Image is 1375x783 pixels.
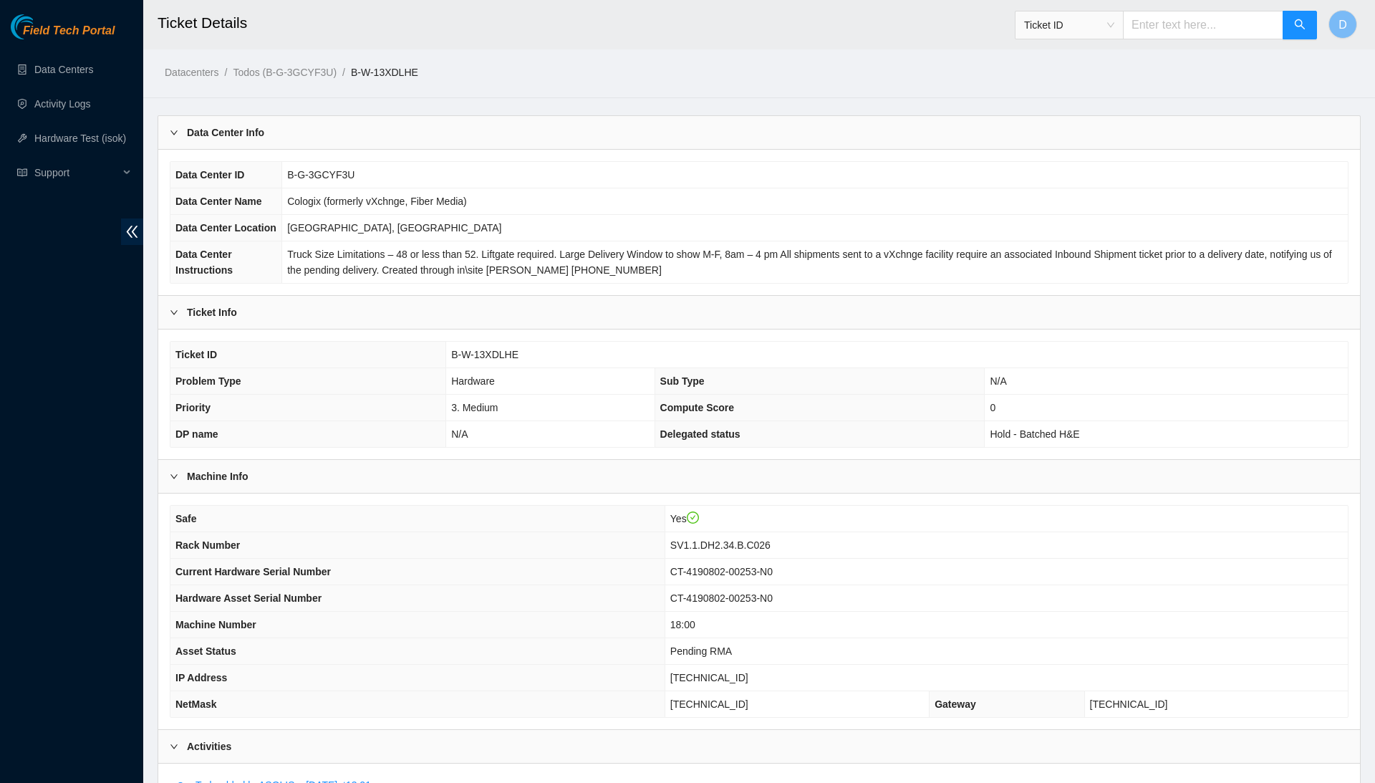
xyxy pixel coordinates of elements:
[451,349,518,360] span: B-W-13XDLHE
[1328,10,1357,39] button: D
[935,698,976,710] span: Gateway
[342,67,345,78] span: /
[175,539,240,551] span: Rack Number
[34,133,126,144] a: Hardware Test (isok)
[34,158,119,187] span: Support
[670,566,773,577] span: CT-4190802-00253-N0
[175,249,233,276] span: Data Center Instructions
[11,26,115,44] a: Akamai TechnologiesField Tech Portal
[990,375,1006,387] span: N/A
[451,375,495,387] span: Hardware
[158,296,1360,329] div: Ticket Info
[170,472,178,481] span: right
[670,513,699,524] span: Yes
[660,402,734,413] span: Compute Score
[187,125,264,140] b: Data Center Info
[34,64,93,75] a: Data Centers
[187,469,249,484] b: Machine Info
[1283,11,1317,39] button: search
[170,308,178,317] span: right
[187,739,231,754] b: Activities
[1123,11,1283,39] input: Enter text here...
[170,128,178,137] span: right
[175,375,241,387] span: Problem Type
[670,592,773,604] span: CT-4190802-00253-N0
[23,24,115,38] span: Field Tech Portal
[670,645,732,657] span: Pending RMA
[170,742,178,751] span: right
[175,698,217,710] span: NetMask
[660,375,705,387] span: Sub Type
[175,222,276,234] span: Data Center Location
[451,428,468,440] span: N/A
[175,592,322,604] span: Hardware Asset Serial Number
[158,730,1360,763] div: Activities
[233,67,337,78] a: Todos (B-G-3GCYF3U)
[1294,19,1306,32] span: search
[175,169,244,181] span: Data Center ID
[670,698,748,710] span: [TECHNICAL_ID]
[158,460,1360,493] div: Machine Info
[175,349,217,360] span: Ticket ID
[1338,16,1347,34] span: D
[670,619,695,630] span: 18:00
[175,513,197,524] span: Safe
[687,511,700,524] span: check-circle
[11,14,72,39] img: Akamai Technologies
[990,428,1079,440] span: Hold - Batched H&E
[670,539,771,551] span: SV1.1.DH2.34.B.C026
[175,428,218,440] span: DP name
[165,67,218,78] a: Datacenters
[670,672,748,683] span: [TECHNICAL_ID]
[175,196,262,207] span: Data Center Name
[17,168,27,178] span: read
[287,222,501,234] span: [GEOGRAPHIC_DATA], [GEOGRAPHIC_DATA]
[224,67,227,78] span: /
[287,249,1332,276] span: Truck Size Limitations – 48 or less than 52. Liftgate required. Large Delivery Window to show M-F...
[175,402,211,413] span: Priority
[175,619,256,630] span: Machine Number
[175,566,331,577] span: Current Hardware Serial Number
[121,218,143,245] span: double-left
[451,402,498,413] span: 3. Medium
[187,304,237,320] b: Ticket Info
[175,645,236,657] span: Asset Status
[351,67,418,78] a: B-W-13XDLHE
[1024,14,1114,36] span: Ticket ID
[175,672,227,683] span: IP Address
[34,98,91,110] a: Activity Logs
[1090,698,1168,710] span: [TECHNICAL_ID]
[990,402,995,413] span: 0
[158,116,1360,149] div: Data Center Info
[287,169,354,181] span: B-G-3GCYF3U
[287,196,467,207] span: Cologix (formerly vXchnge, Fiber Media)
[660,428,740,440] span: Delegated status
